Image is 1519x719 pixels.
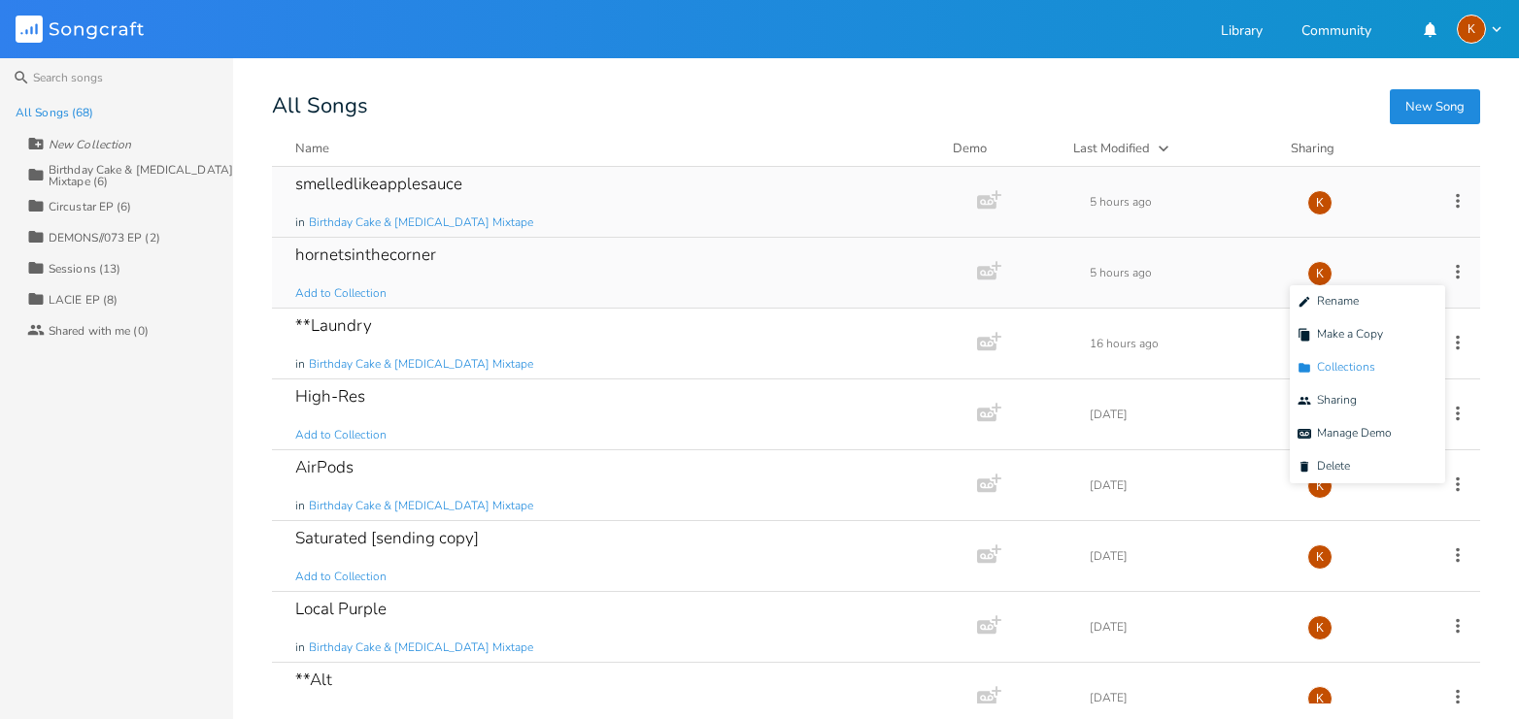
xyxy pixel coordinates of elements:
[1090,267,1284,278] div: 5 hours ago
[1090,479,1284,491] div: [DATE]
[1307,474,1333,499] div: Kat
[295,601,387,617] div: Local Purple
[49,294,118,306] div: LACIE EP (8)
[1457,15,1503,44] button: K
[1090,338,1284,349] div: 16 hours ago
[49,201,132,212] div: Circustar EP (6)
[1090,621,1284,633] div: [DATE]
[1298,427,1392,441] span: Manage Demo
[1298,328,1383,342] span: Make a Copy
[1073,139,1267,158] button: Last Modified
[295,246,436,263] div: hornetsinthecorner
[1090,550,1284,562] div: [DATE]
[1298,295,1359,309] span: Rename
[953,139,1050,158] div: Demo
[1298,361,1375,375] span: Collections
[309,639,533,656] span: Birthday Cake & [MEDICAL_DATA] Mixtape
[1291,139,1407,158] div: Sharing
[295,140,329,157] div: Name
[16,107,93,118] div: All Songs (68)
[1307,261,1333,286] div: Kat
[49,232,160,244] div: DEMONS//073 EP (2)
[295,530,479,546] div: Saturated [sending copy]
[1457,15,1486,44] div: Kat
[49,164,233,187] div: Birthday Cake & [MEDICAL_DATA] Mixtape (6)
[1090,409,1284,420] div: [DATE]
[295,459,354,475] div: AirPods
[1090,692,1284,703] div: [DATE]
[49,263,120,275] div: Sessions (13)
[295,498,305,514] span: in
[49,325,149,337] div: Shared with me (0)
[295,427,387,443] span: Add to Collection
[309,498,533,514] span: Birthday Cake & [MEDICAL_DATA] Mixtape
[1073,140,1150,157] div: Last Modified
[295,388,365,405] div: High-Res
[295,569,387,585] span: Add to Collection
[1307,544,1333,570] div: Kat
[295,139,929,158] button: Name
[1298,394,1357,408] span: Sharing
[272,97,1480,115] div: All Songs
[1307,615,1333,640] div: Kat
[309,356,533,373] span: Birthday Cake & [MEDICAL_DATA] Mixtape
[309,214,533,231] span: Birthday Cake & [MEDICAL_DATA] Mixtape
[1301,24,1371,41] a: Community
[1090,196,1284,208] div: 5 hours ago
[1307,686,1333,711] div: Kat
[1390,89,1480,124] button: New Song
[295,214,305,231] span: in
[1307,190,1333,215] div: Kat
[295,285,387,302] span: Add to Collection
[49,139,131,150] div: New Collection
[1221,24,1263,41] a: Library
[1298,460,1350,474] span: Delete
[295,176,462,192] div: smelledlikeapplesauce
[295,639,305,656] span: in
[295,356,305,373] span: in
